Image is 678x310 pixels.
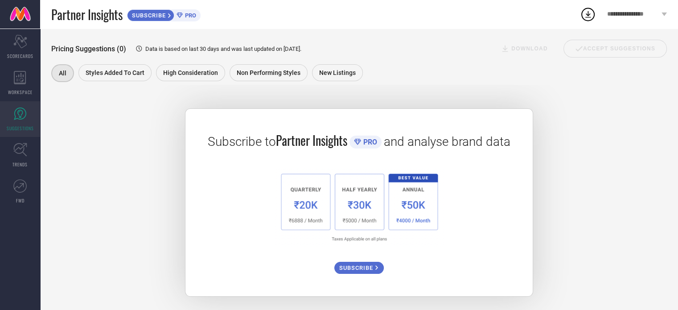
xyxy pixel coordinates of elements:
[276,131,347,149] span: Partner Insights
[145,45,301,52] span: Data is based on last 30 days and was last updated on [DATE] .
[319,69,356,76] span: New Listings
[12,161,28,168] span: TRENDS
[580,6,596,22] div: Open download list
[563,40,667,58] div: Accept Suggestions
[7,53,33,59] span: SCORECARDS
[86,69,144,76] span: Styles Added To Cart
[339,265,375,271] span: SUBSCRIBE
[384,134,510,149] span: and analyse brand data
[127,12,168,19] span: SUBSCRIBE
[208,134,276,149] span: Subscribe to
[334,255,384,274] a: SUBSCRIBE
[7,125,34,132] span: SUGGESTIONS
[59,70,66,77] span: All
[274,167,444,246] img: 1a6fb96cb29458d7132d4e38d36bc9c7.png
[361,138,377,146] span: PRO
[51,5,123,24] span: Partner Insights
[8,89,33,95] span: WORKSPACE
[16,197,25,204] span: FWD
[183,12,196,19] span: PRO
[237,69,300,76] span: Non Performing Styles
[127,7,201,21] a: SUBSCRIBEPRO
[51,45,126,53] span: Pricing Suggestions (0)
[163,69,218,76] span: High Consideration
